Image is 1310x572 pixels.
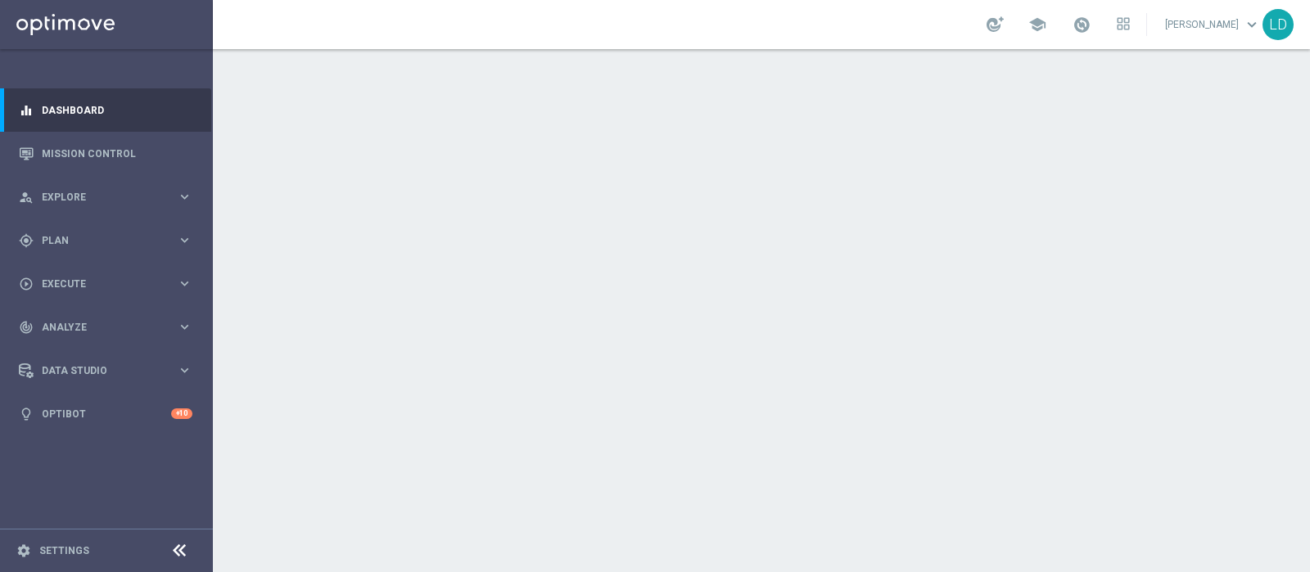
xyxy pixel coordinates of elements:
span: keyboard_arrow_down [1243,16,1261,34]
div: Execute [19,277,177,291]
button: Mission Control [18,147,193,160]
div: Plan [19,233,177,248]
i: keyboard_arrow_right [177,319,192,335]
span: Analyze [42,322,177,332]
button: person_search Explore keyboard_arrow_right [18,191,193,204]
span: Plan [42,236,177,245]
i: lightbulb [19,407,34,421]
a: [PERSON_NAME]keyboard_arrow_down [1163,12,1263,37]
i: keyboard_arrow_right [177,232,192,248]
i: play_circle_outline [19,277,34,291]
span: Execute [42,279,177,289]
div: Analyze [19,320,177,335]
button: gps_fixed Plan keyboard_arrow_right [18,234,193,247]
button: play_circle_outline Execute keyboard_arrow_right [18,277,193,291]
i: equalizer [19,103,34,118]
div: +10 [171,408,192,419]
a: Settings [39,546,89,556]
button: lightbulb Optibot +10 [18,408,193,421]
a: Dashboard [42,88,192,132]
i: track_changes [19,320,34,335]
div: LD [1263,9,1294,40]
div: Data Studio [19,363,177,378]
span: Data Studio [42,366,177,376]
span: Explore [42,192,177,202]
div: Dashboard [19,88,192,132]
a: Optibot [42,392,171,435]
div: Optibot [19,392,192,435]
i: keyboard_arrow_right [177,363,192,378]
button: equalizer Dashboard [18,104,193,117]
button: track_changes Analyze keyboard_arrow_right [18,321,193,334]
i: person_search [19,190,34,205]
i: keyboard_arrow_right [177,189,192,205]
button: Data Studio keyboard_arrow_right [18,364,193,377]
div: Mission Control [19,132,192,175]
a: Mission Control [42,132,192,175]
i: settings [16,543,31,558]
i: keyboard_arrow_right [177,276,192,291]
span: school [1028,16,1046,34]
i: gps_fixed [19,233,34,248]
div: Explore [19,190,177,205]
